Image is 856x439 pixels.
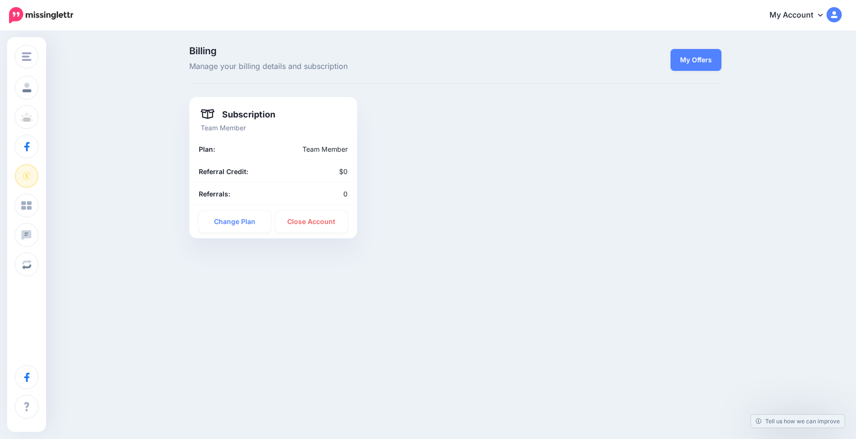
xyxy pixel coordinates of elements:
a: Close Account [275,211,348,233]
h4: Subscription [201,108,276,120]
div: $0 [273,166,355,177]
img: Missinglettr [9,7,73,23]
a: My Offers [671,49,721,71]
span: 0 [343,190,348,198]
a: Change Plan [199,211,271,233]
b: Referrals: [199,190,230,198]
a: Tell us how we can improve [751,415,845,428]
b: Referral Credit: [199,167,248,176]
b: Plan: [199,145,215,153]
span: Billing [189,46,540,56]
span: Manage your billing details and subscription [189,60,540,73]
div: Team Member [246,144,355,155]
a: My Account [760,4,842,27]
p: Team Member [201,122,346,133]
img: menu.png [22,52,31,61]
